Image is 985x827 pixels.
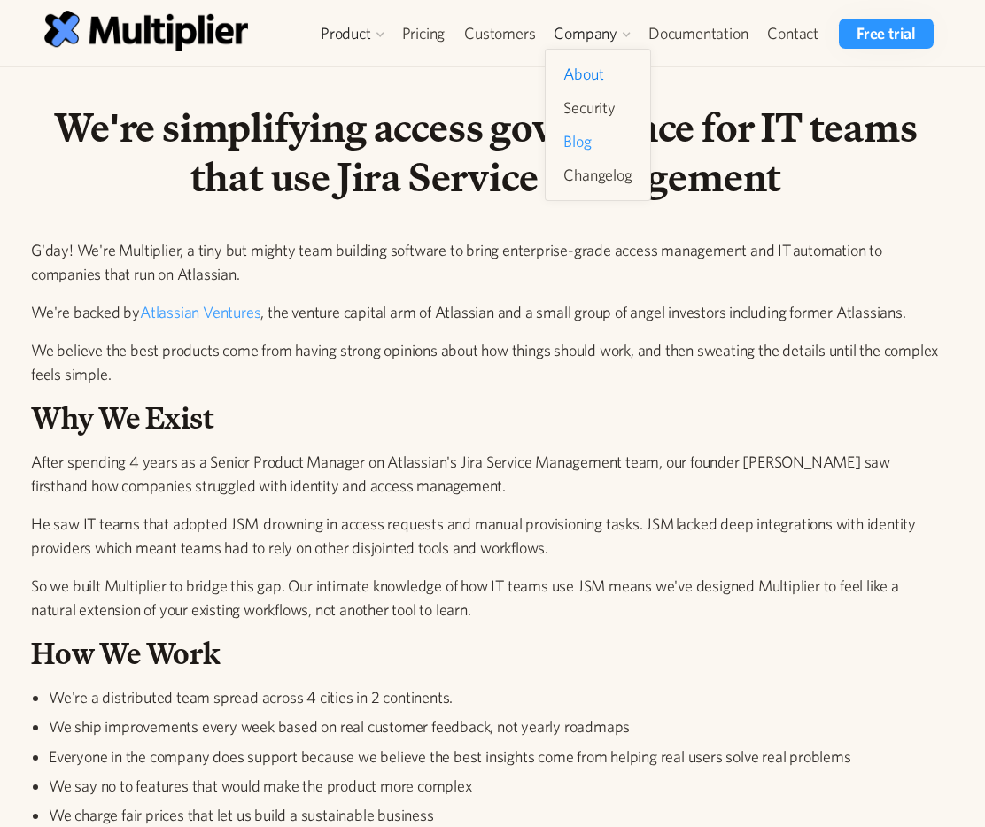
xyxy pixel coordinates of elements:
div: Company [545,19,639,49]
a: Pricing [392,19,455,49]
a: Blog [556,126,639,158]
h1: We're simplifying access governance for IT teams that use Jira Service Management [31,103,941,203]
li: We're a distributed team spread across 4 cities in 2 continents. [49,686,941,708]
li: We say no to features that would make the product more complex [49,775,941,797]
a: Documentation [639,19,757,49]
h2: How We Work [31,636,941,672]
div: Company [554,23,617,44]
p: So we built Multiplier to bridge this gap. Our intimate knowledge of how IT teams use JSM means w... [31,574,941,622]
p: After spending 4 years as a Senior Product Manager on Atlassian's Jira Service Management team, o... [31,450,941,498]
a: Contact [757,19,828,49]
div: Product [321,23,371,44]
p: We believe the best products come from having strong opinions about how things should work, and t... [31,338,941,386]
li: We ship improvements every week based on real customer feedback, not yearly roadmaps [49,715,941,738]
a: Free trial [839,19,934,49]
a: Customers [454,19,545,49]
p: He saw IT teams that adopted JSM drowning in access requests and manual provisioning tasks. JSM l... [31,512,941,560]
h2: Why We Exist [31,400,941,437]
a: Changelog [556,159,639,191]
a: Atlassian Ventures [140,303,260,321]
p: G'day! We're Multiplier, a tiny but mighty team building software to bring enterprise-grade acces... [31,238,941,286]
a: About [556,58,639,90]
a: Security [556,92,639,124]
li: We charge fair prices that let us build a sustainable business [49,804,941,826]
li: Everyone in the company does support because we believe the best insights come from helping real ... [49,746,941,768]
nav: Company [545,49,650,201]
p: We're backed by , the venture capital arm of Atlassian and a small group of angel investors inclu... [31,300,941,324]
div: Product [312,19,392,49]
